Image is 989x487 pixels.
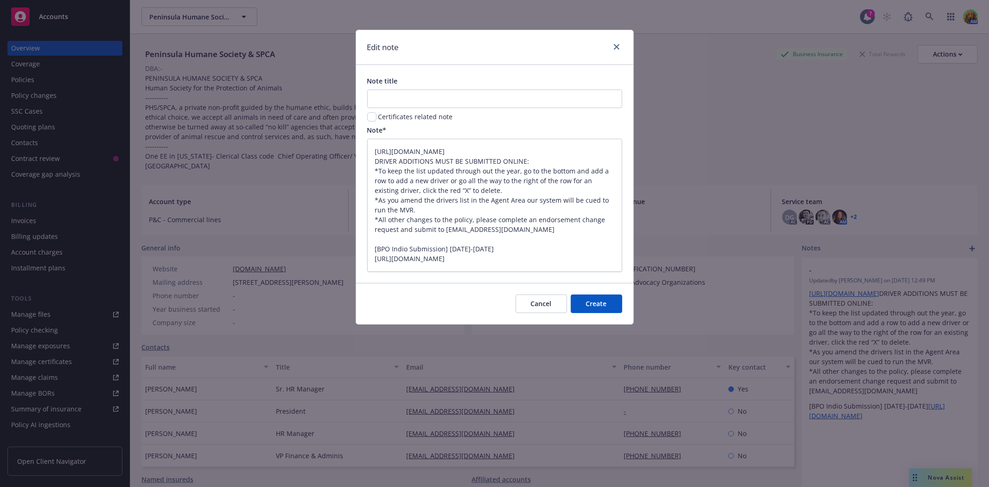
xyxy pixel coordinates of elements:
textarea: [URL][DOMAIN_NAME] DRIVER ADDITIONS MUST BE SUBMITTED ONLINE: *To keep the list updated through o... [367,139,622,271]
span: Certificates related note [378,112,453,122]
span: Create [586,299,607,308]
a: close [611,41,622,52]
span: Cancel [531,299,552,308]
span: Note title [367,77,398,85]
h1: Edit note [367,41,399,53]
button: Create [571,295,622,313]
span: Note* [367,126,387,135]
button: Cancel [516,295,567,313]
